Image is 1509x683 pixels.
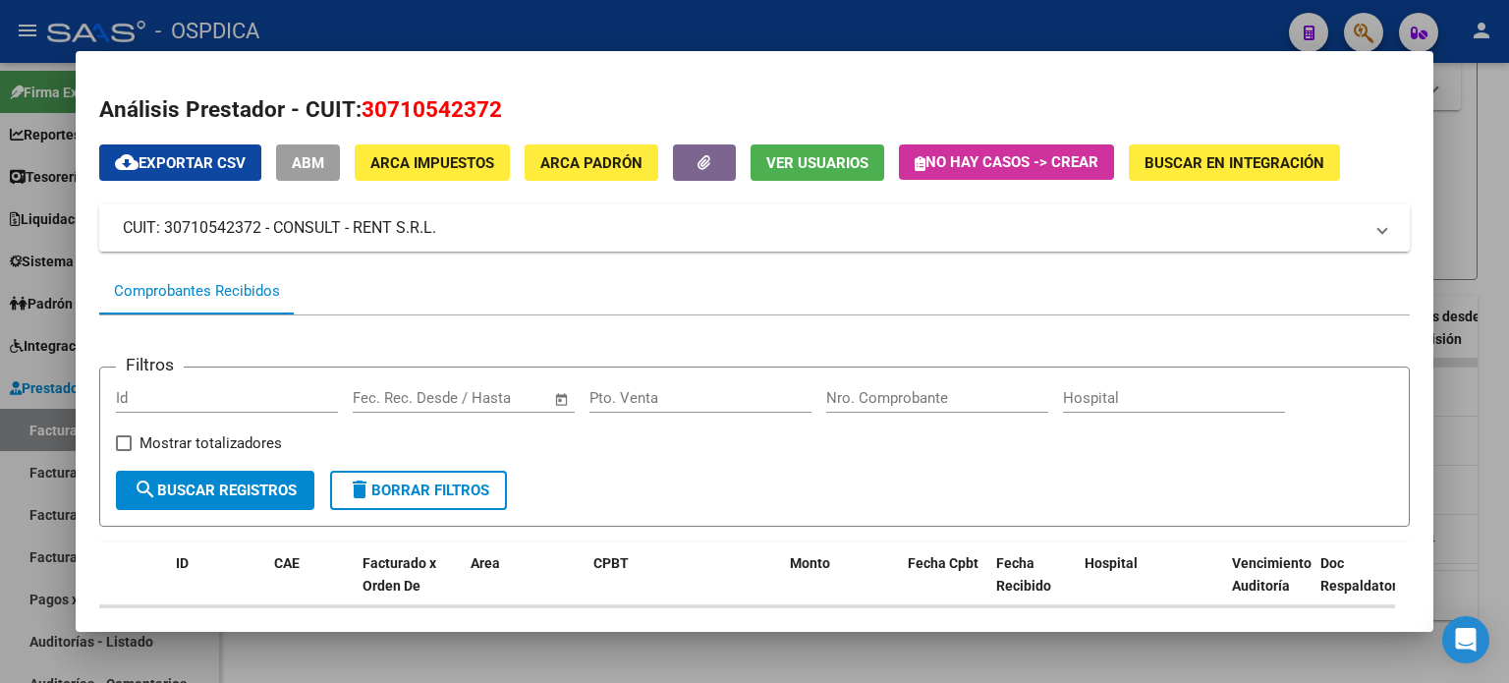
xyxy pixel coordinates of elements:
[115,150,139,174] mat-icon: cloud_download
[1442,616,1489,663] div: Open Intercom Messenger
[355,144,510,181] button: ARCA Impuestos
[790,555,830,571] span: Monto
[134,482,297,499] span: Buscar Registros
[593,555,629,571] span: CPBT
[1145,154,1324,172] span: Buscar en Integración
[751,144,884,181] button: Ver Usuarios
[114,280,280,303] div: Comprobantes Recibidos
[782,542,900,629] datatable-header-cell: Monto
[348,482,489,499] span: Borrar Filtros
[123,216,1363,240] mat-panel-title: CUIT: 30710542372 - CONSULT - RENT S.R.L.
[99,144,261,181] button: Exportar CSV
[908,555,978,571] span: Fecha Cpbt
[176,555,189,571] span: ID
[276,144,340,181] button: ABM
[900,542,988,629] datatable-header-cell: Fecha Cpbt
[370,154,494,172] span: ARCA Impuestos
[1224,542,1313,629] datatable-header-cell: Vencimiento Auditoría
[915,153,1098,171] span: No hay casos -> Crear
[525,144,658,181] button: ARCA Padrón
[330,471,507,510] button: Borrar Filtros
[899,144,1114,180] button: No hay casos -> Crear
[1320,555,1409,594] span: Doc Respaldatoria
[1313,542,1430,629] datatable-header-cell: Doc Respaldatoria
[168,542,266,629] datatable-header-cell: ID
[140,431,282,455] span: Mostrar totalizadores
[1077,542,1224,629] datatable-header-cell: Hospital
[996,555,1051,594] span: Fecha Recibido
[348,478,371,501] mat-icon: delete
[988,542,1077,629] datatable-header-cell: Fecha Recibido
[471,555,500,571] span: Area
[1232,555,1312,594] span: Vencimiento Auditoría
[362,96,502,122] span: 30710542372
[116,352,184,377] h3: Filtros
[99,204,1410,252] mat-expansion-panel-header: CUIT: 30710542372 - CONSULT - RENT S.R.L.
[1085,555,1138,571] span: Hospital
[274,555,300,571] span: CAE
[115,154,246,172] span: Exportar CSV
[463,542,586,629] datatable-header-cell: Area
[134,478,157,501] mat-icon: search
[434,389,530,407] input: End date
[266,542,355,629] datatable-header-cell: CAE
[353,389,417,407] input: Start date
[99,93,1410,127] h2: Análisis Prestador - CUIT:
[586,542,782,629] datatable-header-cell: CPBT
[550,388,573,411] button: Open calendar
[355,542,463,629] datatable-header-cell: Facturado x Orden De
[116,471,314,510] button: Buscar Registros
[540,154,643,172] span: ARCA Padrón
[363,555,436,594] span: Facturado x Orden De
[1129,144,1340,181] button: Buscar en Integración
[292,154,324,172] span: ABM
[766,154,868,172] span: Ver Usuarios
